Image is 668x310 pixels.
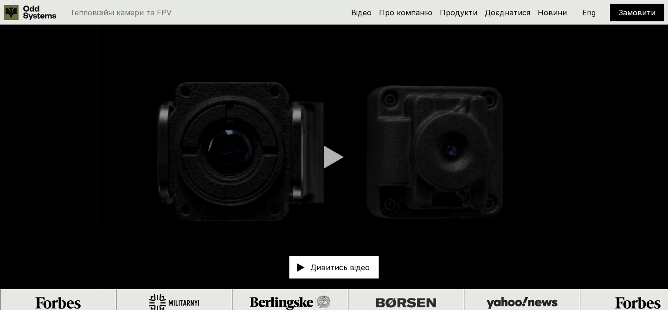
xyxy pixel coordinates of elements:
[70,9,172,16] p: Тепловізійні камери та FPV
[379,8,432,17] a: Про компанію
[310,264,370,271] p: Дивитись відео
[351,8,372,17] a: Відео
[538,8,567,17] a: Новини
[485,8,530,17] a: Доєднатися
[619,8,655,17] a: Замовити
[440,8,477,17] a: Продукти
[582,9,596,16] p: Eng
